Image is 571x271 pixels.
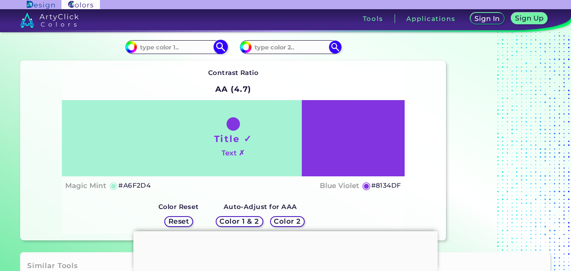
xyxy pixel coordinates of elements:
h5: Sign In [476,15,499,22]
img: icon search [213,40,228,54]
strong: Auto-Adjust for AAA [224,203,297,211]
h5: Reset [169,218,188,225]
h4: Magic Mint [65,180,106,192]
h5: Sign Up [517,15,543,21]
iframe: Advertisement [449,14,554,244]
a: Sign In [472,13,502,24]
h1: Title ✓ [214,132,252,145]
img: icon search [329,41,342,53]
h3: Applications [406,15,455,22]
h5: #8134DF [371,180,401,191]
h4: Blue Violet [320,180,359,192]
input: type color 1.. [137,41,215,53]
input: type color 2.. [252,41,329,53]
h5: Color 1 & 2 [222,218,257,225]
h5: ◉ [362,181,371,191]
h3: Tools [363,15,383,22]
h5: ◉ [109,181,118,191]
h2: AA (4.7) [212,80,255,98]
h3: Similar Tools [27,261,78,271]
a: Sign Up [513,13,546,24]
strong: Color Reset [158,203,199,211]
h5: #A6F2D4 [118,180,150,191]
strong: Contrast Ratio [208,69,259,77]
h4: Text ✗ [222,147,245,159]
h5: Color 2 [275,218,299,225]
iframe: Advertisement [133,231,438,269]
img: logo_artyclick_colors_white.svg [20,13,79,28]
img: ArtyClick Design logo [27,1,55,9]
